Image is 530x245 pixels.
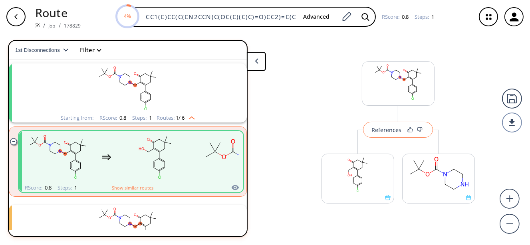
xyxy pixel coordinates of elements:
[141,13,297,21] input: Enter SMILES
[322,154,394,195] svg: CC1(C)CC(=O)C(CO)=C(c2ccc(Cl)cc2)C1
[25,185,52,190] div: RScore :
[73,184,77,191] span: 1
[401,13,409,20] span: 0.8
[297,10,336,24] button: Advanced
[362,62,434,103] svg: CC1(C)CC(=O)C(CN2CCN(C(=O)OC(C)(C)C)CC2)=C(c2ccc(Cl)cc2)C1
[132,115,152,121] div: Steps :
[48,22,55,29] a: Job
[59,21,61,30] li: /
[22,132,94,182] svg: CC1(C)CC(=O)C(CN2CCN(C(=O)OC(C)(C)C)CC2)=C(c2ccc(Cl)cc2)C1
[99,115,126,121] div: RScore :
[24,63,232,113] svg: CC1(C)CC(=O)C(CN2CCN(C(=O)OC(C)(C)C)CC2)=C(c2ccc(Cl)cc2)C1
[403,154,474,195] svg: CC(C)(C)OC(=O)N1CCNCC1
[363,122,433,138] button: References
[15,47,63,53] span: 1st Disconnections
[35,4,81,21] p: Route
[44,184,52,191] span: 0.8
[75,47,101,53] button: Filter
[430,13,434,20] span: 1
[382,14,409,20] div: RScore :
[199,132,271,182] svg: CC(C)(C)OC(=O)N1CCNCC1
[35,23,40,28] img: Spaya logo
[15,40,75,59] button: 1st Disconnections
[415,14,434,20] div: Steps :
[157,115,195,121] div: Routes:
[118,114,126,121] span: 0.8
[148,114,152,121] span: 1
[185,113,195,120] img: Up
[119,132,191,182] svg: CC1(C)CC(=O)C(CO)=C(c2ccc(Cl)cc2)C1
[124,12,131,20] text: 4%
[176,115,185,121] span: 1 / 6
[112,184,153,192] button: Show similar routes
[58,185,77,190] div: Steps :
[371,127,401,132] div: References
[64,22,81,29] a: 178829
[61,115,93,121] div: Starting from:
[43,21,45,30] li: /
